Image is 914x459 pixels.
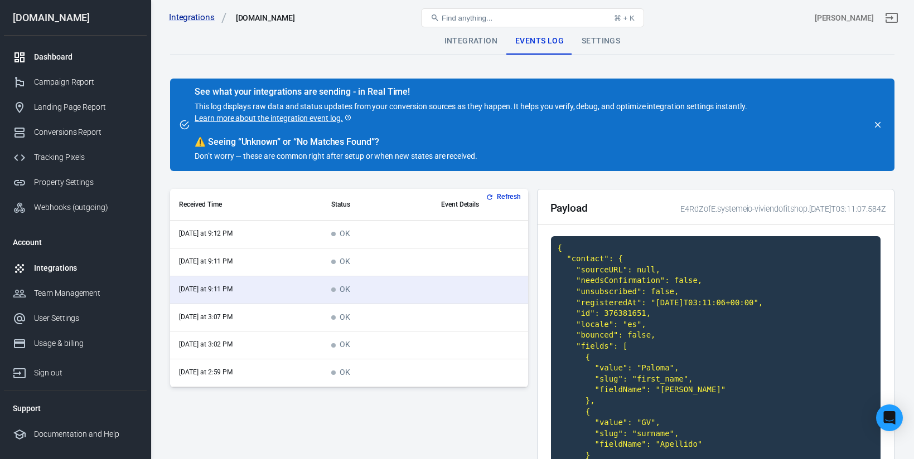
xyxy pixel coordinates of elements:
div: Documentation and Help [34,428,138,440]
h2: Payload [550,202,588,214]
div: Dashboard [34,51,138,63]
time: 2025-09-18T14:59:47-06:00 [179,368,233,376]
div: [DOMAIN_NAME] [4,13,147,23]
a: Landing Page Report [4,95,147,120]
a: Usage & billing [4,331,147,356]
th: Event Details [432,189,528,221]
div: Campaign Report [34,76,138,88]
div: See what your integrations are sending - in Real Time! [195,86,747,97]
a: Campaign Report [4,70,147,95]
a: Sign out [4,356,147,385]
a: Tracking Pixels [4,145,147,170]
p: Don’t worry — these are common right after setup or when new states are received. [195,150,747,162]
span: OK [331,229,350,239]
div: Seeing “Unknown” or “No Matches Found”? [195,136,747,148]
div: Landing Page Report [34,101,138,113]
time: 2025-09-18T15:07:42-06:00 [179,313,233,321]
a: Learn more about the integration event log. [195,113,352,124]
div: Team Management [34,287,138,299]
span: OK [331,257,350,267]
time: 2025-09-18T15:02:53-06:00 [179,340,233,348]
span: warning [195,136,206,147]
li: Account [4,229,147,256]
div: scrollable content [170,189,528,387]
span: OK [331,313,350,323]
span: OK [331,285,350,295]
a: Property Settings [4,170,147,195]
a: User Settings [4,306,147,331]
div: Account id: E4RdZofE [815,12,874,24]
time: 2025-09-18T21:12:16-06:00 [179,229,233,237]
div: Property Settings [34,177,138,188]
a: Sign out [878,4,905,31]
span: OK [331,368,350,378]
a: Integrations [4,256,147,281]
div: Tracking Pixels [34,152,138,163]
time: 2025-09-18T21:11:41-06:00 [179,257,233,265]
time: 2025-09-18T21:11:07-06:00 [179,285,233,293]
a: Conversions Report [4,120,147,145]
div: Events Log [506,28,573,55]
button: close [870,117,886,133]
div: Settings [573,28,629,55]
a: Webhooks (outgoing) [4,195,147,220]
a: Integrations [169,12,227,23]
div: Integration [436,28,506,55]
p: This log displays raw data and status updates from your conversion sources as they happen. It hel... [195,101,747,124]
a: Team Management [4,281,147,306]
th: Status [322,189,432,221]
button: Refresh [483,191,525,203]
button: Find anything...⌘ + K [421,8,644,27]
div: Sign out [34,367,138,379]
th: Received Time [170,189,322,221]
a: Dashboard [4,45,147,70]
div: ⌘ + K [614,14,635,22]
div: Open Intercom Messenger [876,404,903,431]
div: User Settings [34,312,138,324]
div: Usage & billing [34,338,138,349]
div: Integrations [34,262,138,274]
span: Find anything... [442,14,492,22]
li: Support [4,395,147,422]
div: Webhooks (outgoing) [34,202,138,213]
span: OK [331,340,350,350]
div: Conversions Report [34,126,138,138]
div: Systeme.io [236,12,295,23]
div: E4RdZofE.systemeio-viviendofitshop.[DATE]T03:11:07.584Z [676,203,886,215]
